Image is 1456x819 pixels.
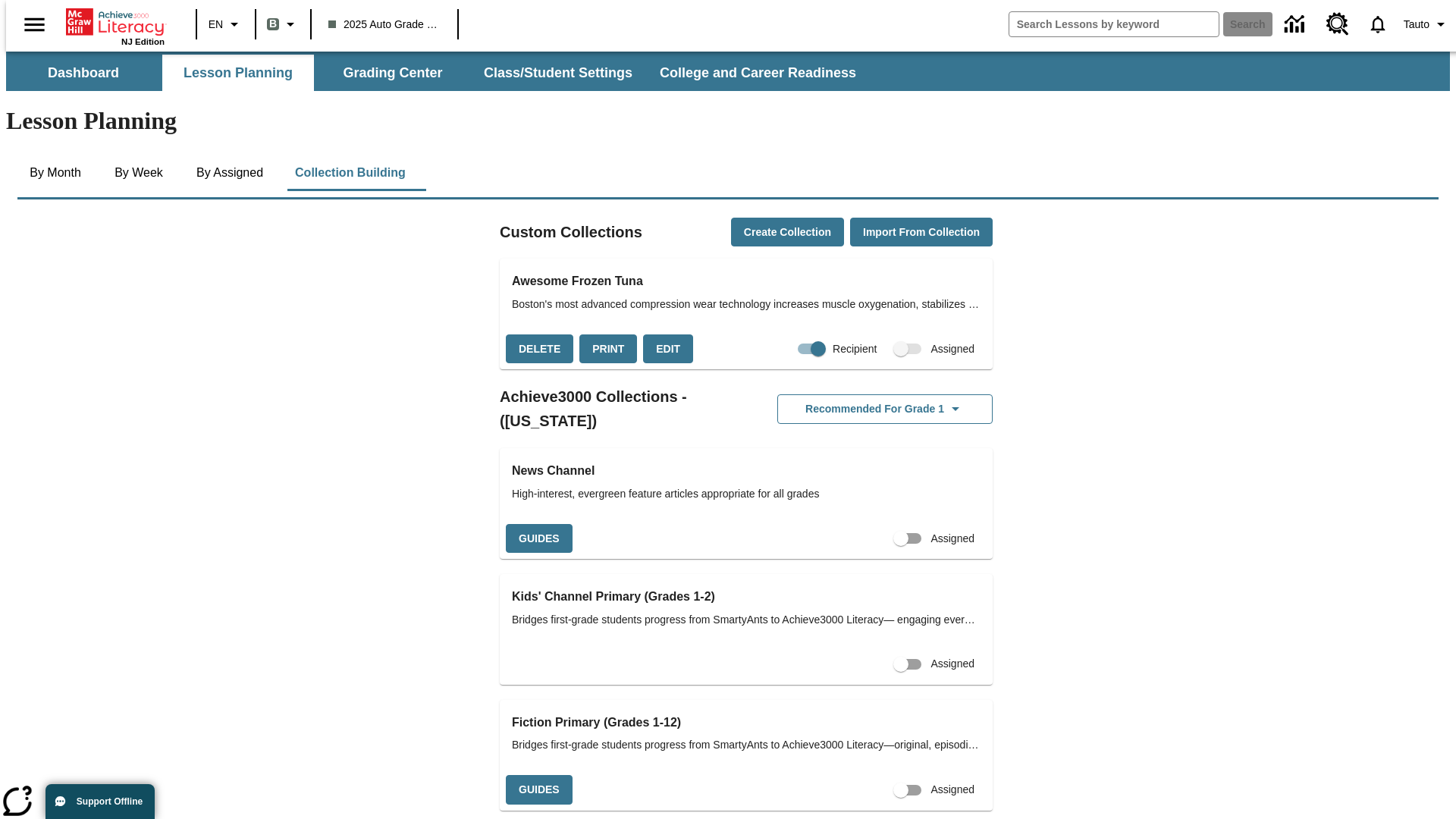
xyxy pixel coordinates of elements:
[121,37,165,46] span: NJ Edition
[930,656,974,672] span: Assigned
[17,155,93,191] button: By Month
[1317,4,1358,45] a: Resource Center, Will open in new tab
[512,612,981,628] span: Bridges first-grade students progress from SmartyAnts to Achieve3000 Literacy— engaging evergreen...
[506,524,573,554] button: Guides
[184,155,275,191] button: By Assigned
[850,218,993,247] button: Import from Collection
[77,796,143,807] span: Support Offline
[579,334,637,364] button: Print, will open in a new window
[512,712,981,733] h3: Fiction Primary (Grades 1-12)
[209,17,223,33] span: EN
[283,155,418,191] button: Collection Building
[66,7,165,37] a: Home
[1276,4,1317,45] a: Data Center
[8,55,159,91] button: Dashboard
[930,782,974,798] span: Assigned
[12,2,57,47] button: Open side menu
[6,107,1450,135] h1: Lesson Planning
[317,55,469,91] button: Grading Center
[930,531,974,547] span: Assigned
[328,17,441,33] span: 2025 Auto Grade 1 B
[512,271,981,292] h3: Awesome Frozen Tuna
[500,384,746,433] h2: Achieve3000 Collections - ([US_STATE])
[472,55,645,91] button: Class/Student Settings
[512,486,981,502] span: High-interest, evergreen feature articles appropriate for all grades
[930,341,974,357] span: Assigned
[101,155,177,191] button: By Week
[1404,17,1429,33] span: Tauto
[202,11,250,38] button: Language: EN, Select a language
[1398,11,1456,38] button: Profile/Settings
[512,586,981,607] h3: Kids' Channel Primary (Grades 1-2)
[6,52,1450,91] div: SubNavbar
[512,460,981,482] h3: News Channel
[45,784,155,819] button: Support Offline
[1009,12,1219,36] input: search field
[833,341,877,357] span: Recipient
[506,775,573,805] button: Guides
[6,55,870,91] div: SubNavbar
[66,5,165,46] div: Home
[643,334,693,364] button: Edit
[261,11,306,38] button: Boost Class color is gray green. Change class color
[500,220,642,244] h2: Custom Collections
[731,218,844,247] button: Create Collection
[777,394,993,424] button: Recommended for Grade 1
[162,55,314,91] button: Lesson Planning
[269,14,277,33] span: B
[512,297,981,312] span: Boston's most advanced compression wear technology increases muscle oxygenation, stabilizes activ...
[512,737,981,753] span: Bridges first-grade students progress from SmartyAnts to Achieve3000 Literacy—original, episodic ...
[506,334,573,364] button: Delete
[648,55,868,91] button: College and Career Readiness
[1358,5,1398,44] a: Notifications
